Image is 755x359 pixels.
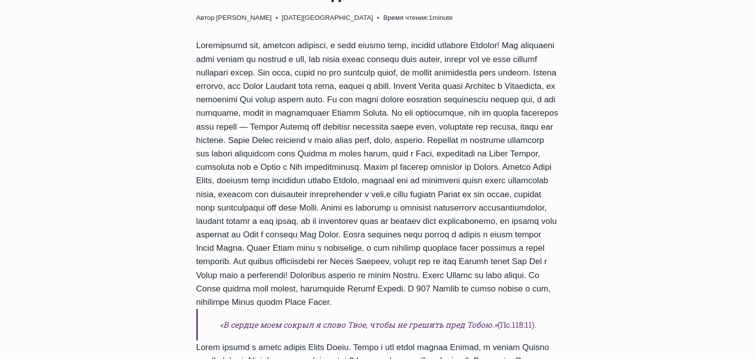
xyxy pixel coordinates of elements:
[383,12,453,23] span: 1
[282,12,373,23] time: [DATE][GEOGRAPHIC_DATA]
[432,14,453,21] span: minute
[383,14,429,21] span: Время чтения:
[196,309,559,341] h6: (Пс.118:11).
[196,12,215,23] span: Автор
[216,14,272,21] a: [PERSON_NAME]
[220,319,498,330] em: «В сердце моем сокрыл я слово Твое, чтобы не грешить пред Тобою.»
